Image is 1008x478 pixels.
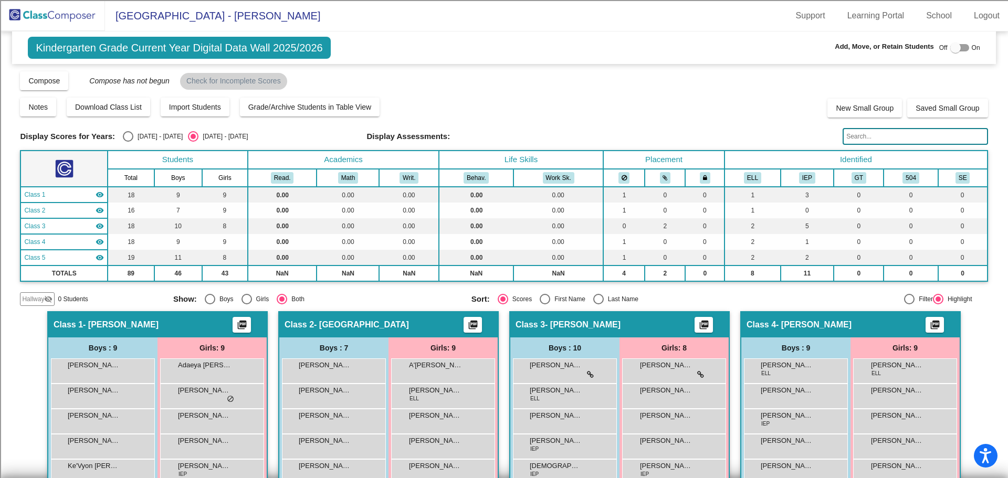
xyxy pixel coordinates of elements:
[154,250,203,265] td: 11
[513,203,603,218] td: 0.00
[233,317,251,333] button: Print Students Details
[108,218,154,234] td: 18
[439,187,513,203] td: 0.00
[20,71,68,90] button: Compose
[926,317,944,333] button: Print Students Details
[685,265,724,281] td: 0
[685,203,724,218] td: 0
[781,169,834,187] th: Individualized Education Plan
[439,151,603,169] th: Life Skills
[640,461,692,471] span: [PERSON_NAME]
[173,294,197,304] span: Show:
[781,203,834,218] td: 0
[388,337,498,358] div: Girls: 9
[79,77,170,85] span: Compose has not begun
[154,234,203,250] td: 9
[24,190,45,199] span: Class 1
[379,234,439,250] td: 0.00
[850,337,960,358] div: Girls: 9
[24,206,45,215] span: Class 2
[530,360,582,370] span: [PERSON_NAME]
[884,265,938,281] td: 0
[685,234,724,250] td: 0
[776,320,852,330] span: - [PERSON_NAME]
[379,218,439,234] td: 0.00
[400,172,418,184] button: Writ.
[761,360,813,370] span: [PERSON_NAME] Kentatchime
[902,172,919,184] button: 504
[907,99,988,118] button: Saved Small Group
[28,103,48,111] span: Notes
[761,435,813,446] span: [PERSON_NAME]
[530,445,539,453] span: IEP
[108,234,154,250] td: 18
[640,470,649,478] span: IEP
[96,238,104,246] mat-icon: visibility
[938,169,988,187] th: Social economic- economically disadvantaged
[96,190,104,199] mat-icon: visibility
[471,294,762,304] mat-radio-group: Select an option
[884,187,938,203] td: 0
[20,187,108,203] td: No teacher - Cannon
[367,132,450,141] span: Display Assessments:
[439,218,513,234] td: 0.00
[338,172,358,184] button: Math
[154,169,203,187] th: Boys
[698,320,710,334] mat-icon: picture_as_pdf
[409,410,461,421] span: [PERSON_NAME]
[781,234,834,250] td: 1
[834,234,884,250] td: 0
[178,470,187,478] span: IEP
[508,294,532,304] div: Scores
[279,337,388,358] div: Boys : 7
[467,320,479,334] mat-icon: picture_as_pdf
[299,385,351,396] span: [PERSON_NAME]
[409,435,461,446] span: [PERSON_NAME]
[938,187,988,203] td: 0
[68,461,120,471] span: Ke'Vyon [PERSON_NAME]
[202,218,248,234] td: 8
[929,320,941,334] mat-icon: picture_as_pdf
[202,250,248,265] td: 8
[202,187,248,203] td: 9
[317,203,379,218] td: 0.00
[645,203,685,218] td: 0
[640,435,692,446] span: [PERSON_NAME]
[123,131,248,142] mat-radio-group: Select an option
[409,395,419,402] span: ELL
[530,435,582,446] span: [PERSON_NAME]
[252,294,269,304] div: Girls
[741,337,850,358] div: Boys : 9
[645,218,685,234] td: 2
[938,234,988,250] td: 0
[834,169,884,187] th: Gifted and Talented
[603,187,645,203] td: 1
[439,265,513,281] td: NaN
[439,203,513,218] td: 0.00
[884,203,938,218] td: 0
[202,234,248,250] td: 9
[724,203,780,218] td: 1
[317,218,379,234] td: 0.00
[379,203,439,218] td: 0.00
[439,250,513,265] td: 0.00
[834,187,884,203] td: 0
[44,295,52,303] mat-icon: visibility_off
[799,172,815,184] button: IEP
[20,98,56,116] button: Notes
[516,320,545,330] span: Class 3
[724,250,780,265] td: 2
[299,410,351,421] span: [PERSON_NAME]
[248,250,317,265] td: 0.00
[724,187,780,203] td: 1
[724,218,780,234] td: 2
[173,294,464,304] mat-radio-group: Select an option
[761,420,770,428] span: IEP
[67,98,150,116] button: Download Class List
[215,294,234,304] div: Boys
[409,360,461,370] span: A'[PERSON_NAME]
[916,104,979,112] span: Saved Small Group
[530,470,539,478] span: IEP
[54,320,83,330] span: Class 1
[108,203,154,218] td: 16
